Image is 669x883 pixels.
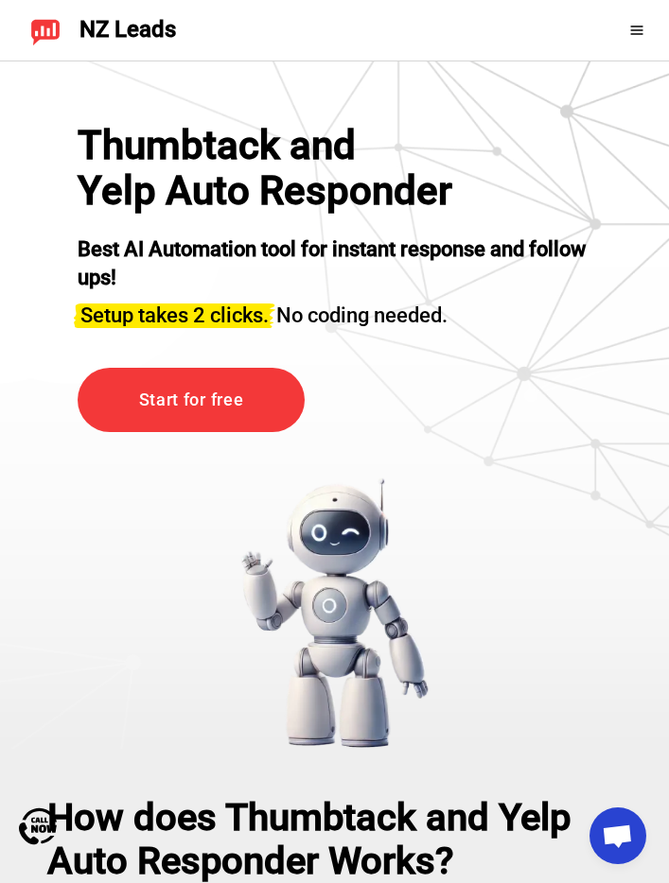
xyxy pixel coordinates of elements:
h3: No coding needed. [78,292,591,330]
img: Call Now [19,807,57,845]
h1: Yelp Auto Responder [78,168,475,214]
strong: Best AI Automation tool for instant response and follow ups! [78,237,586,289]
span: NZ Leads [79,17,176,43]
iframe: Кнопка "Войти с аккаунтом Google" [555,9,616,51]
a: Start for free [78,368,305,433]
h2: How does Thumbtack and Yelp Auto Responder Works? [47,796,622,883]
span: Setup takes 2 clicks. [80,303,269,327]
img: yelp bot [240,477,430,749]
img: NZ Leads logo [30,15,61,45]
div: Thumbtack and [78,123,475,168]
a: Open chat [590,807,646,864]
